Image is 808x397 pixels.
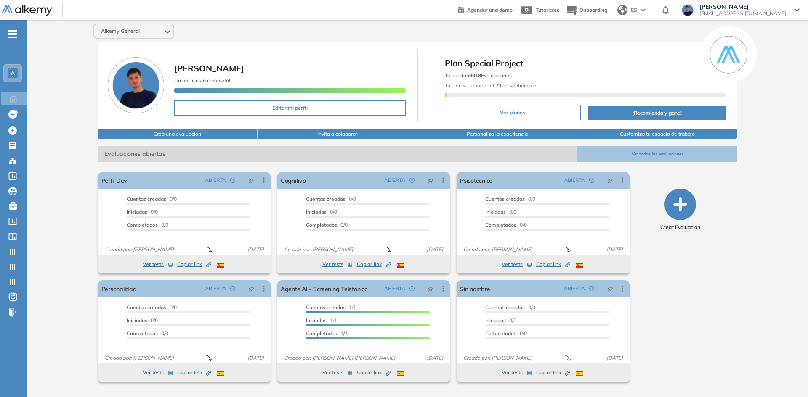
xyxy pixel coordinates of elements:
[494,82,536,89] b: 29 de septiembre
[127,304,177,310] span: 0/0
[306,196,346,202] span: Cuentas creadas
[409,178,415,183] span: check-circle
[306,330,337,337] span: Completados
[660,223,700,231] span: Crear Evaluación
[127,196,166,202] span: Cuentas creadas
[536,259,570,269] button: Copiar link
[101,172,127,189] a: Perfil Dev
[576,263,583,268] img: ESP
[306,304,346,310] span: Cuentas creadas
[127,304,166,310] span: Cuentas creadas
[428,285,433,292] span: pushpin
[502,368,532,378] button: Ver tests
[641,8,646,12] img: arrow
[101,354,177,362] span: Creado por: [PERSON_NAME]
[248,285,254,292] span: pushpin
[177,260,211,268] span: Copiar link
[502,259,532,269] button: Ver tests
[248,177,254,184] span: pushpin
[485,209,506,215] span: Iniciadas
[217,371,224,376] img: ESP
[603,354,626,362] span: [DATE]
[127,317,158,323] span: 0/0
[579,7,607,13] span: Onboarding
[536,369,570,376] span: Copiar link
[306,209,337,215] span: 0/0
[485,317,506,323] span: Iniciadas
[242,174,260,187] button: pushpin
[127,330,158,337] span: Completados
[460,246,536,253] span: Creado por: [PERSON_NAME]
[617,5,627,15] img: world
[306,209,327,215] span: Iniciadas
[281,246,356,253] span: Creado por: [PERSON_NAME]
[485,196,535,202] span: 0/0
[357,259,391,269] button: Copiar link
[428,177,433,184] span: pushpin
[244,246,267,253] span: [DATE]
[8,33,17,35] i: -
[322,259,353,269] button: Ver tests
[485,196,525,202] span: Cuentas creadas
[485,317,516,323] span: 0/0
[217,263,224,268] img: ESP
[469,72,481,79] b: 9918
[101,280,137,297] a: Personalidad
[384,176,405,184] span: ABIERTA
[607,177,613,184] span: pushpin
[306,317,327,323] span: Iniciadas
[445,57,726,70] span: Plan Special Project
[564,176,585,184] span: ABIERTA
[423,246,447,253] span: [DATE]
[536,368,570,378] button: Copiar link
[417,129,577,139] button: Personaliza la experiencia
[536,260,570,268] span: Copiar link
[306,222,348,228] span: 0/0
[230,178,235,183] span: check-circle
[460,354,536,362] span: Creado por: [PERSON_NAME]
[127,317,147,323] span: Iniciadas
[485,304,535,310] span: 0/0
[699,3,786,10] span: [PERSON_NAME]
[601,174,619,187] button: pushpin
[281,172,306,189] a: Cognitivo
[603,246,626,253] span: [DATE]
[306,317,337,323] span: 1/1
[127,222,158,228] span: Completados
[485,222,516,228] span: Completados
[357,260,391,268] span: Copiar link
[306,222,337,228] span: Completados
[485,330,527,337] span: 0/0
[458,4,513,14] a: Agendar una demo
[397,263,404,268] img: ESP
[566,1,607,19] button: Onboarding
[577,146,737,162] button: Ver todas las evaluaciones
[143,368,173,378] button: Ver tests
[177,368,211,378] button: Copiar link
[242,282,260,295] button: pushpin
[460,172,492,189] a: Psicotécnico
[98,129,258,139] button: Crea una evaluación
[174,63,244,74] span: [PERSON_NAME]
[485,209,516,215] span: 0/0
[143,259,173,269] button: Ver tests
[174,77,230,84] span: ¡Tu perfil está completo!
[127,196,177,202] span: 0/0
[601,282,619,295] button: pushpin
[421,282,440,295] button: pushpin
[174,100,406,116] button: Editar mi perfil
[258,129,417,139] button: Invita a colaborar
[409,286,415,291] span: check-circle
[101,246,177,253] span: Creado por: [PERSON_NAME]
[2,5,52,16] img: Logo
[588,106,726,120] button: ¡Recomienda y gana!
[699,10,786,17] span: [EMAIL_ADDRESS][DOMAIN_NAME]
[384,285,405,292] span: ABIERTA
[445,82,536,89] span: Tu plan se renueva el
[589,286,594,291] span: check-circle
[397,371,404,376] img: ESP
[485,222,527,228] span: 0/0
[460,280,490,297] a: Sin nombre
[306,330,348,337] span: 1/1
[607,285,613,292] span: pushpin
